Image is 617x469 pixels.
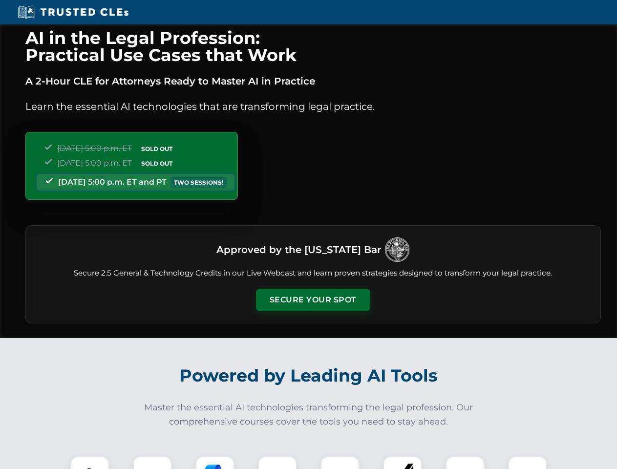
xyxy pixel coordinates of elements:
span: SOLD OUT [138,144,176,154]
h2: Powered by Leading AI Tools [38,359,579,393]
span: [DATE] 5:00 p.m. ET [57,144,132,153]
span: SOLD OUT [138,158,176,169]
img: Trusted CLEs [15,5,131,20]
span: [DATE] 5:00 p.m. ET [57,158,132,168]
h3: Approved by the [US_STATE] Bar [216,241,381,258]
p: Secure 2.5 General & Technology Credits in our Live Webcast and learn proven strategies designed ... [38,268,589,279]
h1: AI in the Legal Profession: Practical Use Cases that Work [25,29,601,64]
p: Learn the essential AI technologies that are transforming legal practice. [25,99,601,114]
p: Master the essential AI technologies transforming the legal profession. Our comprehensive courses... [138,401,480,429]
p: A 2-Hour CLE for Attorneys Ready to Master AI in Practice [25,73,601,89]
button: Secure Your Spot [256,289,370,311]
img: Logo [385,237,409,262]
